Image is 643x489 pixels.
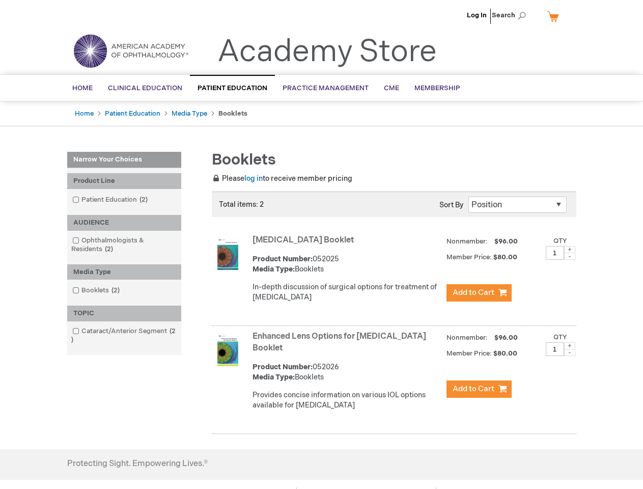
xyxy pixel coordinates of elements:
[253,265,295,274] strong: Media Type:
[493,349,519,358] span: $80.00
[467,11,487,19] a: Log In
[109,286,122,294] span: 2
[198,84,267,92] span: Patient Education
[218,110,247,118] strong: Booklets
[446,349,492,358] strong: Member Price:
[137,196,150,204] span: 2
[71,327,176,344] span: 2
[414,84,460,92] span: Membership
[67,306,181,321] div: TOPIC
[253,390,441,411] div: Provides concise information on various IOL options available for [MEDICAL_DATA]
[102,245,116,253] span: 2
[446,332,488,344] strong: Nonmember:
[253,235,354,245] a: [MEDICAL_DATA] Booklet
[70,327,179,345] a: Cataract/Anterior Segment2
[217,34,437,70] a: Academy Store
[493,334,519,342] span: $96.00
[67,152,181,168] strong: Narrow Your Choices
[446,235,488,248] strong: Nonmember:
[75,110,94,118] a: Home
[553,333,567,341] label: Qty
[446,381,512,398] button: Add to Cart
[546,342,564,356] input: Qty
[453,384,494,394] span: Add to Cart
[283,84,369,92] span: Practice Management
[446,284,512,302] button: Add to Cart
[493,253,519,261] span: $80.00
[212,174,352,183] span: Please to receive member pricing
[67,264,181,280] div: Media Type
[70,286,124,295] a: Booklets2
[70,195,152,205] a: Patient Education2
[172,110,207,118] a: Media Type
[67,173,181,189] div: Product Line
[492,5,530,25] span: Search
[384,84,399,92] span: CME
[253,332,426,353] a: Enhanced Lens Options for [MEDICAL_DATA] Booklet
[219,200,264,209] span: Total items: 2
[253,363,313,371] strong: Product Number:
[244,174,263,183] a: log in
[212,151,276,169] span: Booklets
[253,254,441,275] div: 052025 Booklets
[105,110,160,118] a: Patient Education
[439,201,463,209] label: Sort By
[253,282,441,303] div: In-depth discussion of surgical options for treatment of [MEDICAL_DATA]
[493,237,519,246] span: $96.00
[108,84,182,92] span: Clinical Education
[253,255,313,263] strong: Product Number:
[446,253,492,261] strong: Member Price:
[67,459,208,469] h4: Protecting Sight. Empowering Lives.®
[453,288,494,297] span: Add to Cart
[253,362,441,383] div: 052026 Booklets
[553,237,567,245] label: Qty
[546,246,564,260] input: Qty
[217,334,238,366] img: Enhanced Lens Options for Cataract Surgery Booklet
[72,84,93,92] span: Home
[217,237,238,270] img: Cataract Surgery Booklet
[253,373,295,382] strong: Media Type:
[70,236,179,254] a: Ophthalmologists & Residents2
[67,215,181,231] div: AUDIENCE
